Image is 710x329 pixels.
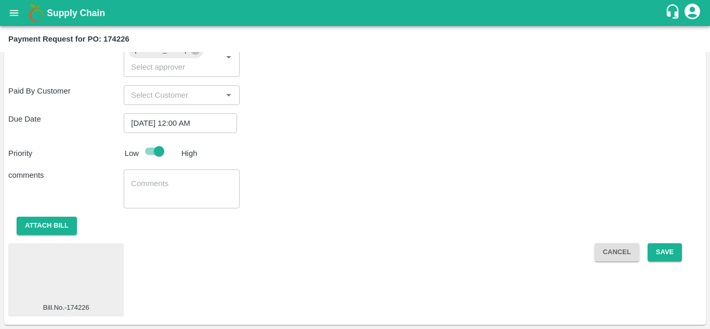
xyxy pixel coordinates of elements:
button: Save [648,243,682,261]
div: account of current user [683,2,702,24]
p: Due Date [8,113,124,125]
input: Choose date, selected date is Sep 9, 2025 [124,113,230,133]
div: customer-support [665,4,683,22]
b: Supply Chain [47,8,105,18]
p: Priority [8,148,121,159]
input: Select Customer [127,88,219,102]
p: High [181,148,198,159]
button: Open [222,50,235,63]
input: Select approver [127,60,205,73]
img: logo [26,3,47,23]
button: Attach bill [17,217,77,235]
button: Open [222,88,235,102]
b: Payment Request for PO: 174226 [8,35,129,43]
a: Supply Chain [47,6,665,20]
p: Paid By Customer [8,85,124,97]
button: open drawer [2,1,26,25]
span: Bill.No.-174226 [43,303,89,313]
button: Cancel [595,243,639,261]
p: Low [125,148,139,159]
p: comments [8,169,124,181]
